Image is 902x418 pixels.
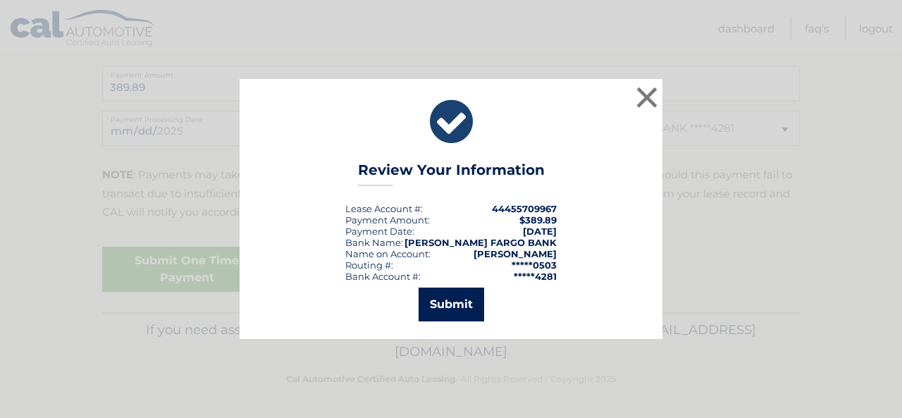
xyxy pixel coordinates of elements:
[419,288,484,321] button: Submit
[519,214,557,226] span: $389.89
[474,248,557,259] strong: [PERSON_NAME]
[345,248,431,259] div: Name on Account:
[633,83,661,111] button: ×
[345,237,403,248] div: Bank Name:
[345,259,393,271] div: Routing #:
[492,203,557,214] strong: 44455709967
[358,161,545,186] h3: Review Your Information
[523,226,557,237] span: [DATE]
[404,237,557,248] strong: [PERSON_NAME] FARGO BANK
[345,214,430,226] div: Payment Amount:
[345,203,423,214] div: Lease Account #:
[345,271,421,282] div: Bank Account #:
[345,226,412,237] span: Payment Date
[345,226,414,237] div: :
